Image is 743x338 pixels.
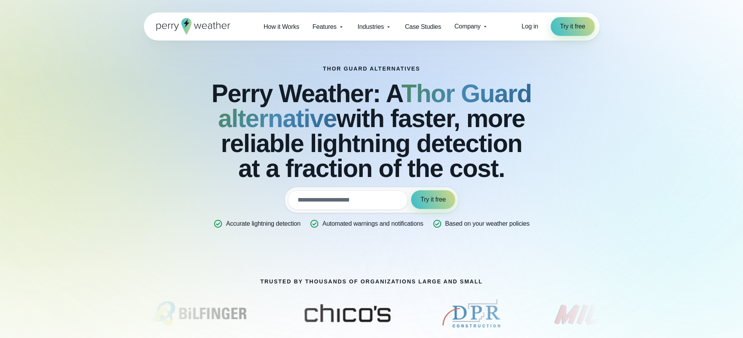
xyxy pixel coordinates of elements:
h2: Trusted by thousands of organizations large and small [260,278,482,285]
button: Try it free [411,190,455,209]
a: Log in [521,22,538,31]
div: slideshow [144,294,599,337]
div: 1 of 11 [144,294,254,333]
span: Company [454,22,481,31]
span: Case Studies [405,22,441,32]
a: Try it free [551,17,595,36]
span: Features [312,22,337,32]
span: Try it free [560,22,585,31]
span: Log in [521,23,538,30]
a: Case Studies [398,19,448,35]
span: Industries [358,22,384,32]
p: Accurate lightning detection [226,219,300,228]
strong: Thor Guard alternative [218,80,532,133]
div: 3 of 11 [440,294,503,333]
div: 4 of 11 [540,294,651,333]
p: Based on your weather policies [445,219,529,228]
img: Chicos.svg [292,294,403,333]
h1: THOR GUARD ALTERNATIVES [323,65,420,72]
img: Milos.svg [540,294,651,333]
p: Automated warnings and notifications [322,219,423,228]
span: How it Works [264,22,300,32]
a: How it Works [257,19,306,35]
img: Bilfinger.svg [144,294,254,333]
h2: Perry Weather: A with faster, more reliable lightning detection at a fraction of the cost. [183,81,560,181]
span: Try it free [420,195,446,204]
div: 2 of 11 [292,294,403,333]
img: DPR-Construction.svg [440,294,503,333]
